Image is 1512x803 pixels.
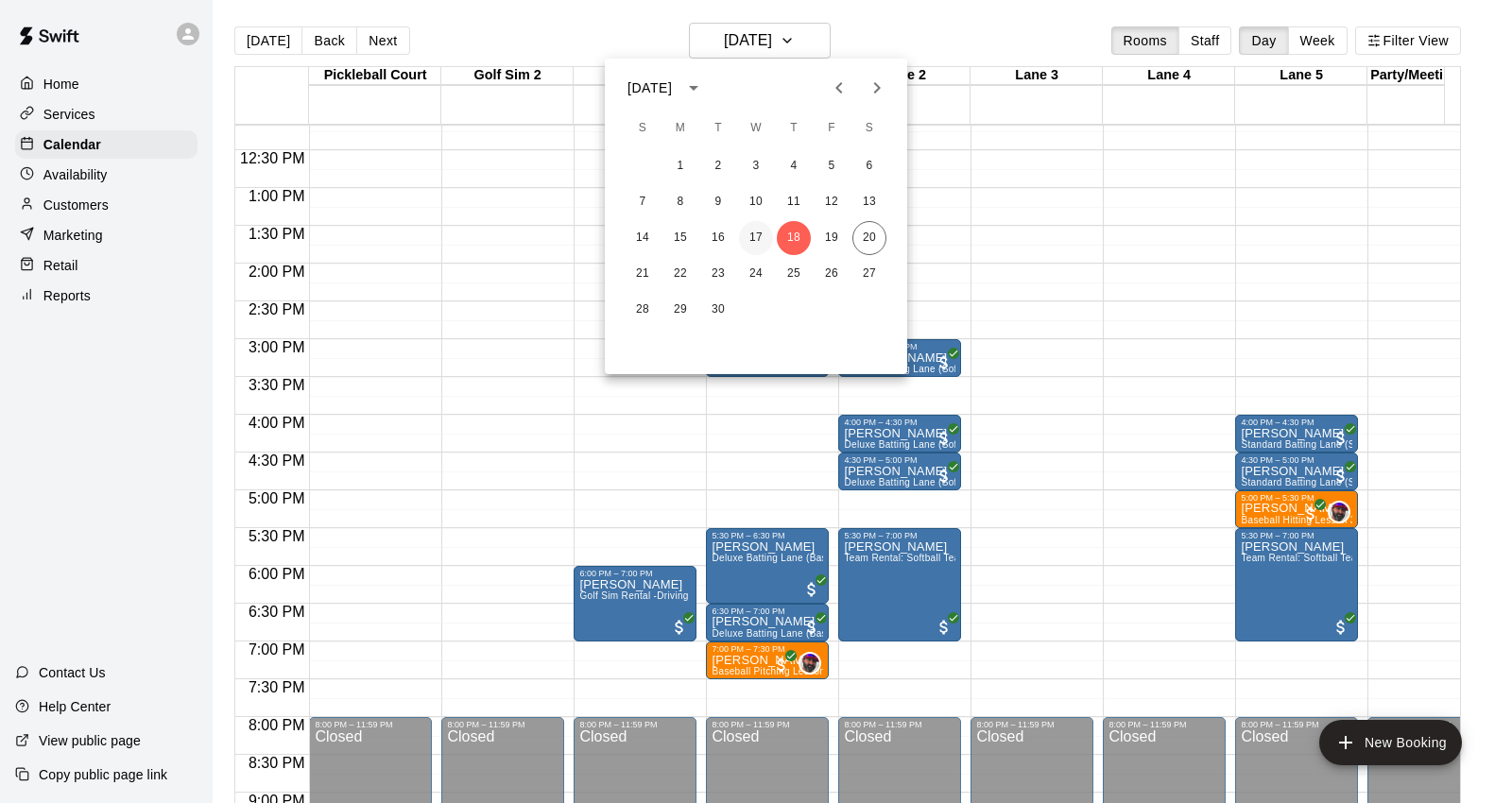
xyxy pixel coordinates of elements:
button: 29 [663,293,697,327]
button: 10 [739,185,773,219]
button: 8 [663,185,697,219]
button: 16 [701,221,735,255]
button: 23 [701,257,735,291]
span: Tuesday [701,110,735,147]
button: 13 [852,185,886,219]
button: 5 [815,149,849,183]
button: 6 [852,149,886,183]
span: Monday [663,110,697,147]
button: Next month [858,69,896,107]
button: 25 [777,257,811,291]
button: 2 [701,149,735,183]
button: 12 [815,185,849,219]
button: 18 [777,221,811,255]
span: Friday [815,110,849,147]
button: 14 [626,221,660,255]
button: 11 [777,185,811,219]
span: Thursday [777,110,811,147]
button: 26 [815,257,849,291]
button: 4 [777,149,811,183]
button: calendar view is open, switch to year view [678,72,710,104]
button: 30 [701,293,735,327]
button: 22 [663,257,697,291]
div: [DATE] [627,78,672,98]
span: Wednesday [739,110,773,147]
button: 3 [739,149,773,183]
button: Previous month [820,69,858,107]
button: 1 [663,149,697,183]
button: 24 [739,257,773,291]
button: 20 [852,221,886,255]
button: 27 [852,257,886,291]
button: 21 [626,257,660,291]
button: 28 [626,293,660,327]
button: 19 [815,221,849,255]
button: 17 [739,221,773,255]
button: 7 [626,185,660,219]
button: 15 [663,221,697,255]
button: 9 [701,185,735,219]
span: Saturday [852,110,886,147]
span: Sunday [626,110,660,147]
